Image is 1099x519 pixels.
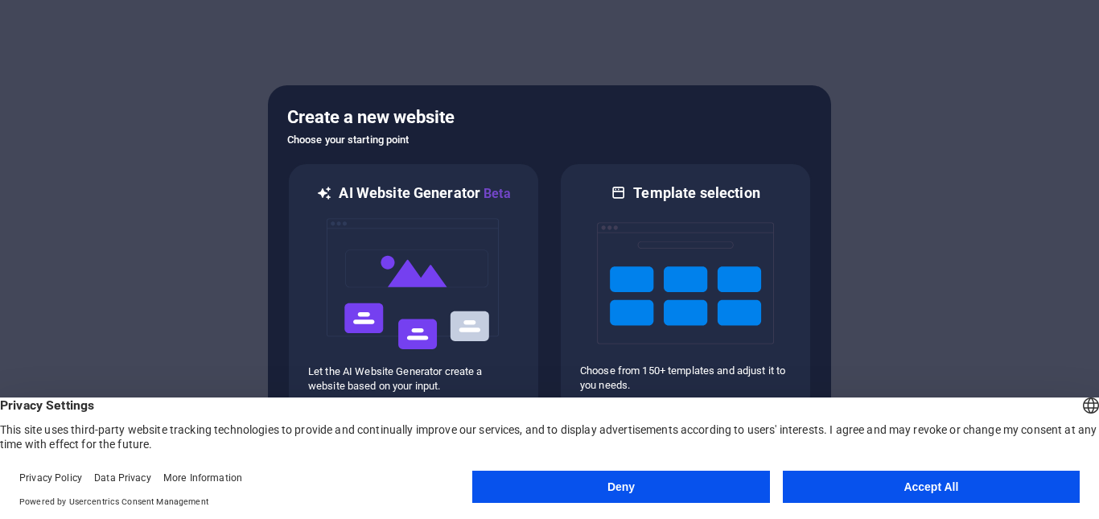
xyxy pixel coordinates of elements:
span: Beta [480,186,511,201]
h6: Choose your starting point [287,130,812,150]
h6: Template selection [633,183,759,203]
div: AI Website GeneratorBetaaiLet the AI Website Generator create a website based on your input. [287,163,540,414]
img: ai [325,204,502,365]
div: Template selectionChoose from 150+ templates and adjust it to you needs. [559,163,812,414]
p: Choose from 150+ templates and adjust it to you needs. [580,364,791,393]
p: Let the AI Website Generator create a website based on your input. [308,365,519,393]
h6: AI Website Generator [339,183,510,204]
h5: Create a new website [287,105,812,130]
